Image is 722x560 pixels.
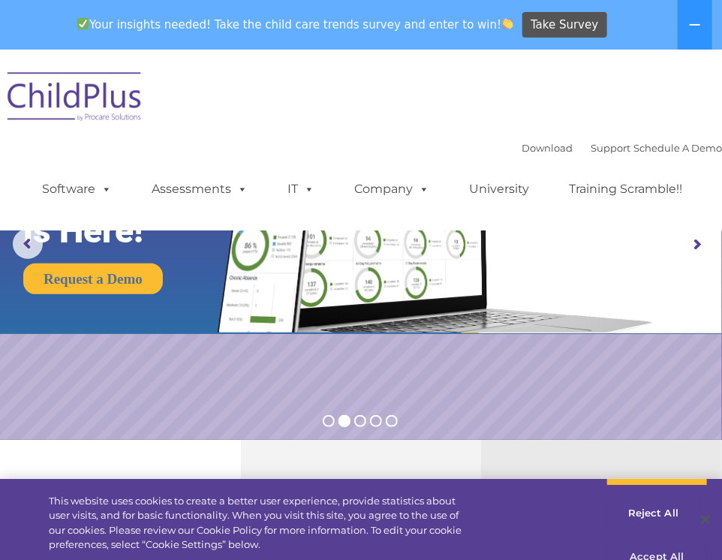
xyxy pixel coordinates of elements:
[339,174,444,204] a: Company
[522,142,722,154] font: |
[272,174,329,204] a: IT
[23,263,163,294] a: Request a Demo
[137,174,263,204] a: Assessments
[502,18,513,29] img: 👏
[606,498,700,529] button: Reject All
[454,174,544,204] a: University
[71,10,520,39] span: Your insights needed! Take the child care trends survey and enter to win!
[633,142,722,154] a: Schedule A Demo
[522,142,573,154] a: Download
[689,503,722,536] button: Close
[522,12,607,38] a: Take Survey
[77,18,89,29] img: ✅
[591,142,630,154] a: Support
[554,174,697,204] a: Training Scramble!!
[49,494,472,552] div: This website uses cookies to create a better user experience, provide statistics about user visit...
[27,174,127,204] a: Software
[531,12,598,38] span: Take Survey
